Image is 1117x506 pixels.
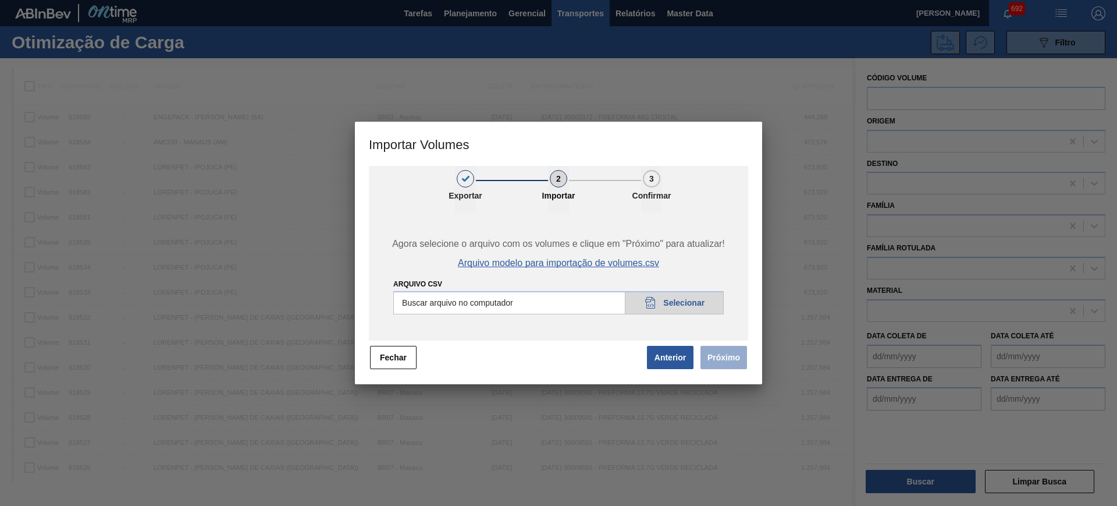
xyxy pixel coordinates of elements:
[641,166,662,213] button: 3Confirmar
[382,239,735,249] span: Agora selecione o arquivo com os volumes e clique em "Próximo" para atualizar!
[643,170,660,187] div: 3
[529,191,588,200] p: Importar
[457,170,474,187] div: 1
[370,346,417,369] button: Fechar
[548,166,569,213] button: 2Importar
[436,191,495,200] p: Exportar
[455,166,476,213] button: 1Exportar
[355,122,762,166] h3: Importar Volumes
[458,258,659,268] span: Arquivo modelo para importação de volumes.csv
[622,191,681,200] p: Confirmar
[550,170,567,187] div: 2
[393,280,442,288] label: Arquivo csv
[647,346,693,369] button: Anterior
